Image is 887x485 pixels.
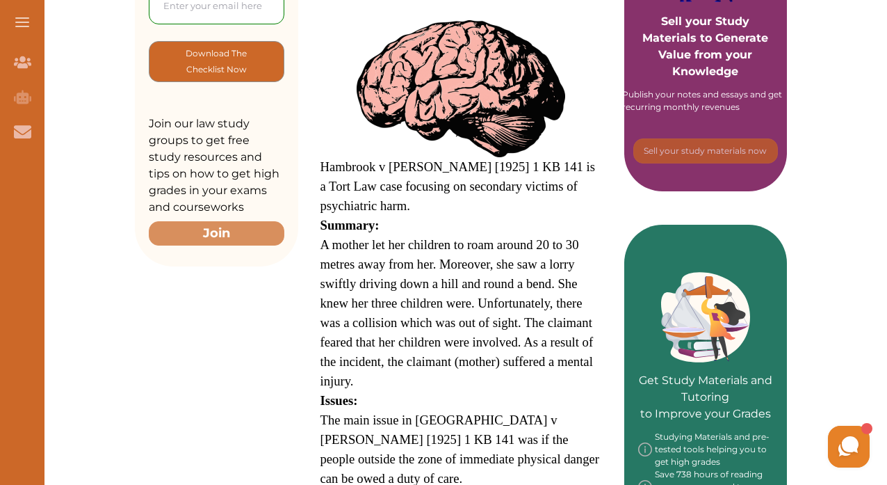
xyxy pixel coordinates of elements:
[638,333,774,422] p: Get Study Materials and Tutoring to Improve your Grades
[177,45,256,78] p: Download The Checklist Now
[320,237,594,388] span: A mother let her children to roam around 20 to 30 metres away from her. Moreover, she saw a lorry...
[644,145,767,157] p: Sell your study materials now
[357,20,565,157] img: brain-2845862_640-300x197.png
[622,88,789,113] div: Publish your notes and essays and get recurring monthly revenues
[553,422,873,471] iframe: HelpCrunch
[320,393,358,408] strong: Issues:
[149,221,284,246] button: Join
[320,159,595,213] span: Hambrook v [PERSON_NAME] [1925] 1 KB 141 is a Tort Law case focusing on secondary victims of psyc...
[149,41,284,82] button: [object Object]
[633,138,778,164] button: [object Object]
[320,218,380,232] strong: Summary:
[149,116,284,216] p: Join our law study groups to get free study resources and tips on how to get high grades in your ...
[661,272,750,363] img: Green card image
